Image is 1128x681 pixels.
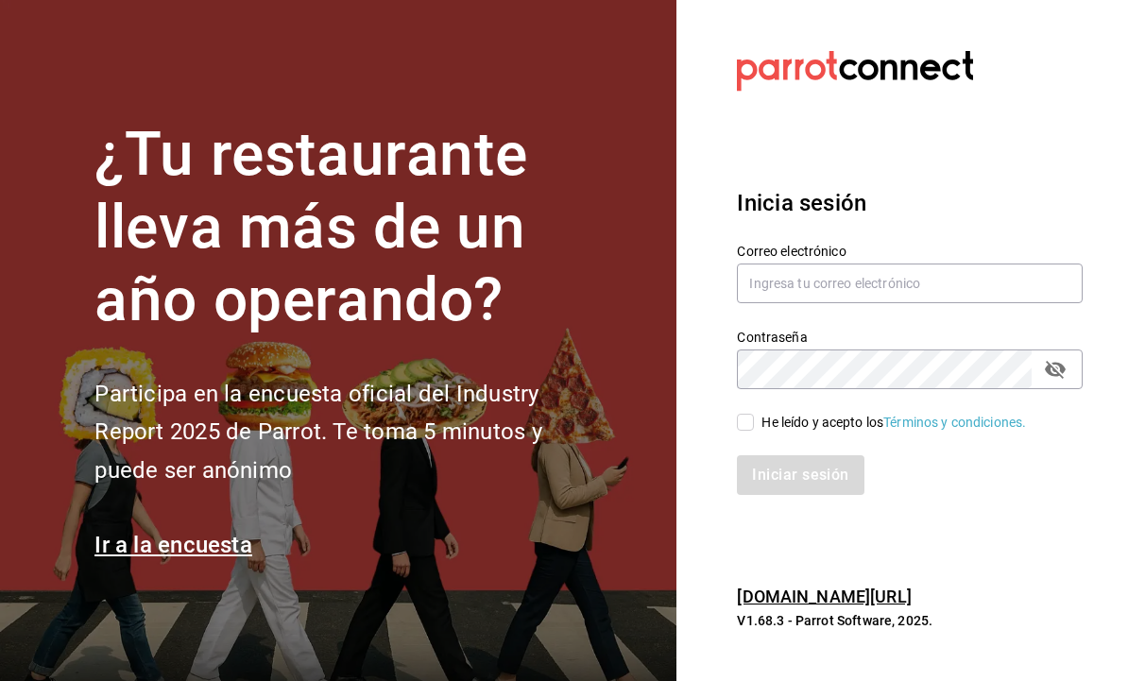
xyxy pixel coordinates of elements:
label: Correo electrónico [737,245,1083,258]
h1: ¿Tu restaurante lleva más de un año operando? [94,119,605,336]
h2: Participa en la encuesta oficial del Industry Report 2025 de Parrot. Te toma 5 minutos y puede se... [94,375,605,490]
a: Ir a la encuesta [94,532,252,558]
div: He leído y acepto los [761,413,1026,433]
button: passwordField [1039,353,1071,385]
a: Términos y condiciones. [883,415,1026,430]
h3: Inicia sesión [737,186,1083,220]
a: [DOMAIN_NAME][URL] [737,587,911,606]
p: V1.68.3 - Parrot Software, 2025. [737,611,1083,630]
label: Contraseña [737,331,1083,344]
input: Ingresa tu correo electrónico [737,264,1083,303]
